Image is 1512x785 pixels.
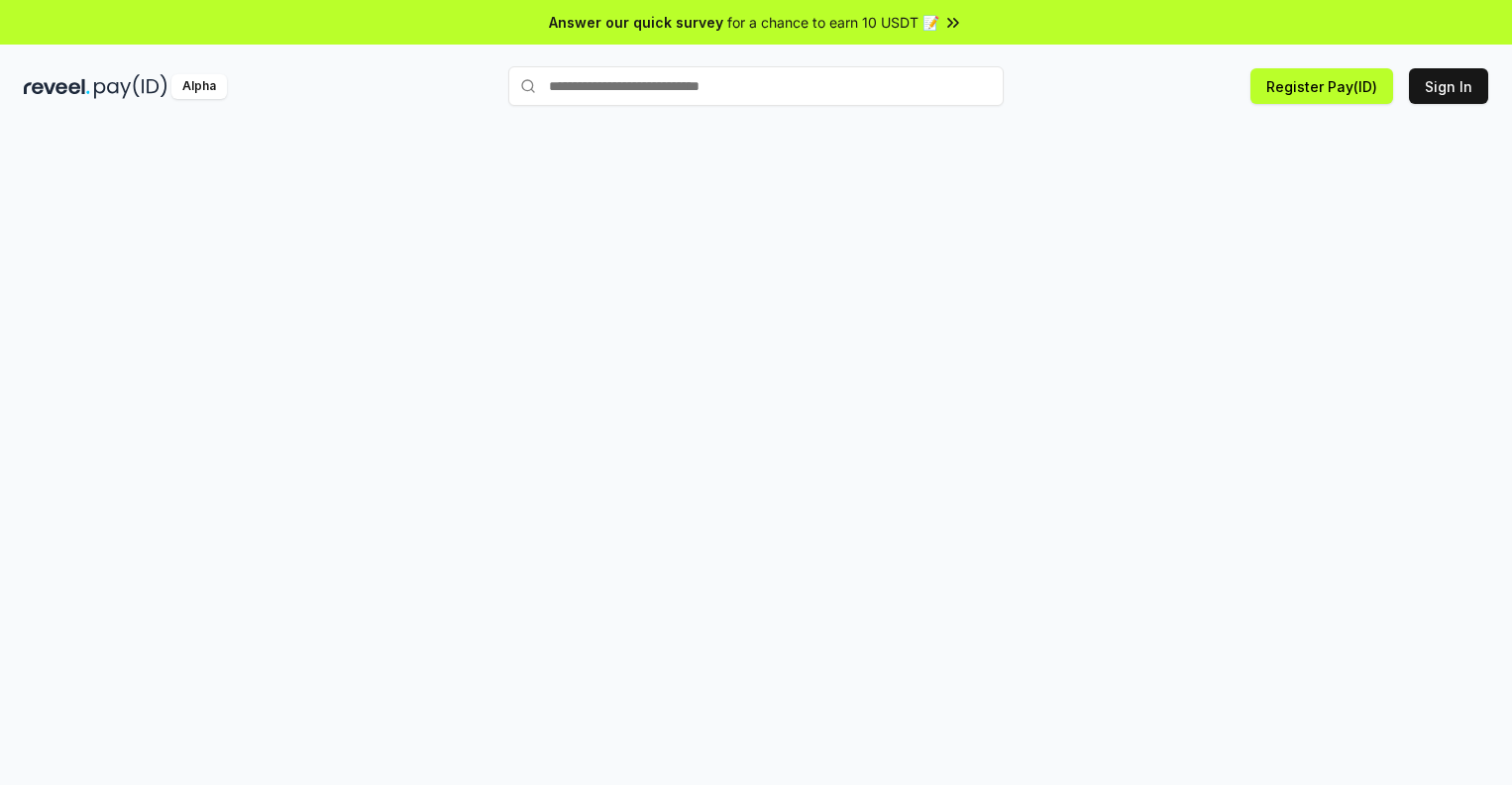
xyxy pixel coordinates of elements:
[549,12,723,33] span: Answer our quick survey
[727,12,939,33] span: for a chance to earn 10 USDT 📝
[1250,68,1393,104] button: Register Pay(ID)
[1409,68,1488,104] button: Sign In
[171,74,227,99] div: Alpha
[24,74,90,99] img: reveel_dark
[94,74,167,99] img: pay_id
